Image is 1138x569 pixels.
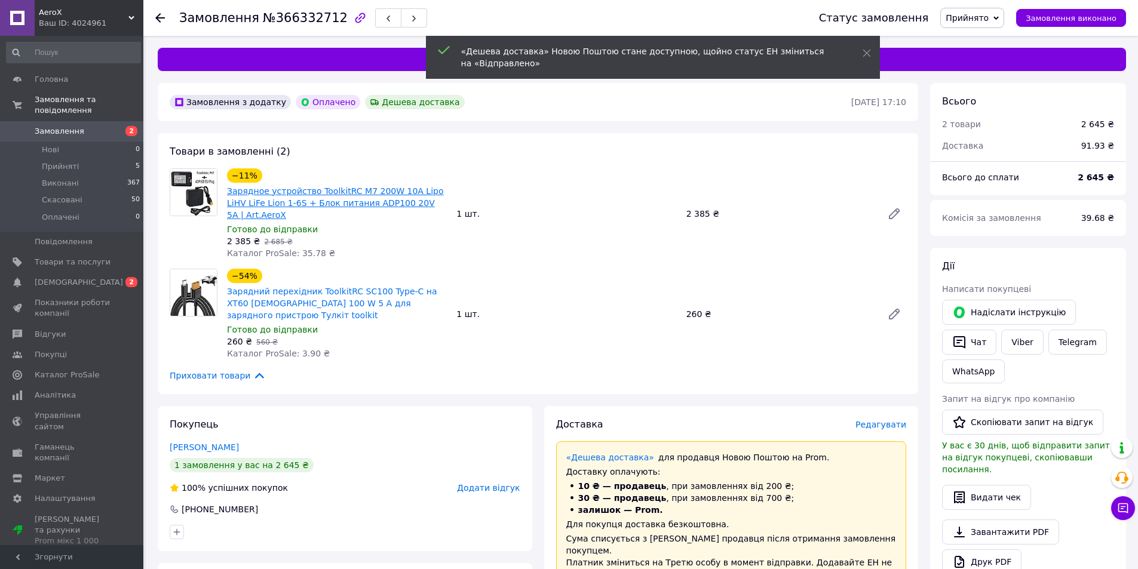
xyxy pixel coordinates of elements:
a: Завантажити PDF [942,519,1059,545]
li: , при замовленнях від 200 ₴; [566,480,897,492]
button: Замовлення виконано [1016,9,1126,27]
div: успішних покупок [170,482,288,494]
button: Чат [942,330,996,355]
span: [DEMOGRAPHIC_DATA] [35,277,123,288]
span: Всього [942,96,976,107]
div: Prom мікс 1 000 [35,536,111,546]
span: Редагувати [855,420,906,429]
input: Пошук [6,42,141,63]
span: Нові [42,144,59,155]
div: Ваш ID: 4024961 [39,18,143,29]
div: 260 ₴ [682,306,878,322]
span: Доставка [556,419,603,430]
span: Товари в замовленні (2) [170,146,290,157]
a: [PERSON_NAME] [170,442,239,452]
a: Зарядное устройство ToolkitRC M7 200W 10A Lipo LiHV LiFe Lion 1-6S + Блок питания ADP100 20V 5A |... [227,186,444,220]
div: Оплачено [296,95,360,109]
span: Всього до сплати [942,173,1019,182]
div: 2 385 ₴ [682,205,878,222]
span: Каталог ProSale [35,370,99,380]
span: Маркет [35,473,65,484]
div: «Дешева доставка» Новою Поштою стане доступною, щойно статус ЕН зміниться на «Відправлено» [461,45,833,69]
div: Для покупця доставка безкоштовна. [566,518,897,530]
span: 10 ₴ — продавець [578,481,667,491]
a: Редагувати [882,202,906,226]
span: 100% [182,483,205,493]
span: Повідомлення [35,236,93,247]
div: для продавця Новою Поштою на Prom. [566,451,897,463]
span: 5 [136,161,140,172]
img: Зарядний перехідник ToolkitRC SC100 Type-C на XT60 Female 100 W 5 A для зарядного пристрою Тулкіт... [170,269,217,316]
span: Запит на відгук про компанію [942,394,1075,404]
div: Доставку оплачують: [566,466,897,478]
span: Скасовані [42,195,82,205]
button: Надіслати інструкцію [942,300,1076,325]
button: Видати чек [942,485,1031,510]
div: −54% [227,269,262,283]
span: Замовлення [179,11,259,25]
span: 0 [136,144,140,155]
span: Товари та послуги [35,257,111,267]
div: 1 шт. [452,205,681,222]
span: Налаштування [35,493,96,504]
span: Готово до відправки [227,224,318,234]
span: Прийняті [42,161,79,172]
span: Покупець [170,419,219,430]
span: Каталог ProSale: 35.78 ₴ [227,248,335,258]
div: Дешева доставка [365,95,464,109]
button: Чат з покупцем [1111,496,1135,520]
div: 1 замовлення у вас на 2 645 ₴ [170,458,314,472]
div: Статус замовлення [819,12,929,24]
span: 39.68 ₴ [1081,213,1114,223]
span: 2 [125,277,137,287]
span: Виконані [42,178,79,189]
span: Головна [35,74,68,85]
span: 30 ₴ — продавець [578,493,667,503]
a: «Дешева доставка» [566,453,654,462]
span: 560 ₴ [256,338,278,346]
span: Замовлення виконано [1026,14,1116,23]
span: 2 товари [942,119,981,129]
span: Покупці [35,349,67,360]
span: Готово до відправки [227,325,318,334]
a: Редагувати [882,302,906,326]
li: , при замовленнях від 700 ₴; [566,492,897,504]
span: 2 685 ₴ [264,238,292,246]
span: Написати покупцеві [942,284,1031,294]
span: 260 ₴ [227,337,252,346]
img: Зарядное устройство ToolkitRC M7 200W 10A Lipo LiHV LiFe Lion 1-6S + Блок питания ADP100 20V 5A |... [170,169,217,216]
div: 91.93 ₴ [1074,133,1121,159]
span: Відгуки [35,329,66,340]
span: [PERSON_NAME] та рахунки [35,514,111,547]
span: Замовлення та повідомлення [35,94,143,116]
span: AeroX [39,7,128,18]
span: 0 [136,212,140,223]
span: Додати відгук [457,483,520,493]
a: WhatsApp [942,359,1005,383]
time: [DATE] 17:10 [851,97,906,107]
span: Приховати товари [170,369,266,382]
div: 2 645 ₴ [1081,118,1114,130]
div: −11% [227,168,262,183]
span: У вас є 30 днів, щоб відправити запит на відгук покупцеві, скопіювавши посилання. [942,441,1110,474]
b: 2 645 ₴ [1078,173,1114,182]
span: Замовлення [35,126,84,137]
div: Повернутися назад [155,12,165,24]
a: Viber [1001,330,1043,355]
span: Каталог ProSale: 3.90 ₴ [227,349,330,358]
button: Скопіювати запит на відгук [942,410,1103,435]
span: Доставка [942,141,983,150]
span: Оплачені [42,212,79,223]
span: 2 [125,126,137,136]
div: [PHONE_NUMBER] [180,503,259,515]
span: Гаманець компанії [35,442,111,463]
span: Показники роботи компанії [35,297,111,319]
div: 1 шт. [452,306,681,322]
span: Комісія за замовлення [942,213,1041,223]
span: 367 [127,178,140,189]
div: Замовлення з додатку [170,95,291,109]
span: залишок — Prom. [578,505,663,515]
a: Telegram [1048,330,1107,355]
span: 2 385 ₴ [227,236,260,246]
span: №366332712 [263,11,348,25]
